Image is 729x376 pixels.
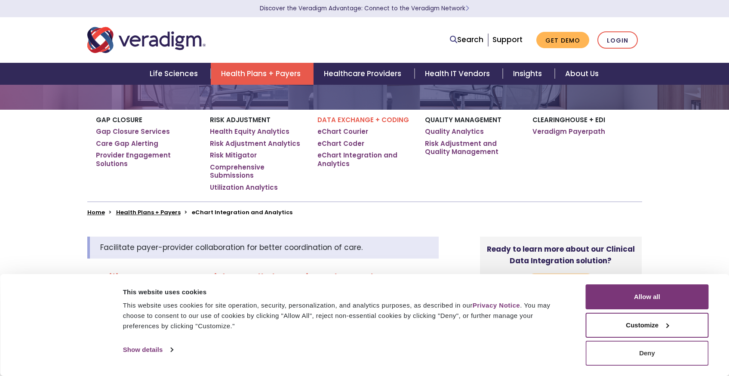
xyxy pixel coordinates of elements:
span: Learn More [465,4,469,12]
strong: Ready to learn more about our Clinical Data Integration solution? [487,244,635,266]
button: Deny [586,341,709,366]
a: Quality Analytics [425,127,484,136]
a: Show details [123,343,173,356]
a: Support [492,34,523,45]
a: Utilization Analytics [210,183,278,192]
a: Life Sciences [139,63,211,85]
a: Health IT Vendors [415,63,503,85]
a: eChart Coder [317,139,364,148]
a: Get Demo [536,32,589,49]
button: Allow all [586,284,709,309]
a: Risk Adjustment Analytics [210,139,300,148]
div: This website uses cookies for site operation, security, personalization, and analytics purposes, ... [123,300,566,331]
a: Provider Engagement Solutions [96,151,197,168]
a: Login [597,31,638,49]
a: eChart Integration and Analytics [317,151,412,168]
a: Health Equity Analytics [210,127,289,136]
a: eChart Courier [317,127,368,136]
a: Veradigm Payerpath [532,127,605,136]
a: Privacy Notice [473,302,520,309]
a: Search [450,34,483,46]
a: Care Gap Alerting [96,139,158,148]
img: Veradigm logo [87,26,206,54]
div: This website uses cookies [123,287,566,297]
a: About Us [555,63,609,85]
a: Health Plans + Payers [211,63,314,85]
a: Discover the Veradigm Advantage: Connect to the Veradigm NetworkLearn More [260,4,469,12]
a: Risk Adjustment and Quality Management [425,139,520,156]
a: Contact Us [525,274,597,293]
a: Health Plans + Payers [116,208,181,216]
span: Facilitate payer-provider collaboration for better coordination of care. [100,242,363,253]
a: Healthcare Providers [314,63,414,85]
h2: Facilitate Payer-Provider Collaboration Through Automated Exchange of Patient Information [87,271,439,300]
a: Insights [503,63,555,85]
a: Comprehensive Submissions [210,163,305,180]
a: Gap Closure Services [96,127,170,136]
a: Risk Mitigator [210,151,257,160]
button: Customize [586,313,709,338]
a: Home [87,208,105,216]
